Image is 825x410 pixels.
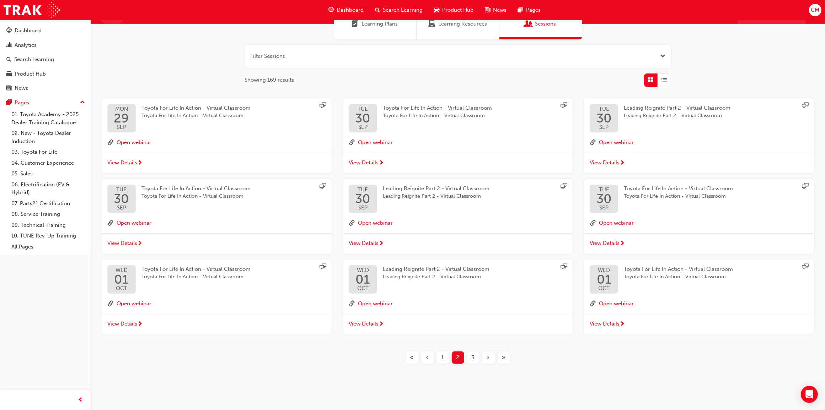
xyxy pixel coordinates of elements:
button: WED01OCTToyota For Life In Action - Virtual ClassroomToyota For Life In Action - Virtual Classroo... [584,259,814,334]
span: car-icon [6,71,12,77]
span: OCT [114,286,129,291]
button: First page [405,351,420,364]
button: TUE30SEPToyota For Life In Action - Virtual ClassroomToyota For Life In Action - Virtual Classroo... [584,179,814,254]
span: Leading Reignite Part 2 - Virtual Classroom [383,185,489,192]
span: sessionType_ONLINE_URL-icon [802,102,808,110]
span: next-icon [137,321,143,328]
span: Grid [648,76,654,84]
span: View Details [107,159,137,167]
a: View Details [584,233,814,254]
span: search-icon [6,56,11,63]
span: SEP [114,205,129,211]
span: Learning Plans [352,20,359,28]
span: sessionType_ONLINE_URL-icon [561,183,567,191]
span: Learning Resources [428,20,435,28]
span: OCT [597,286,611,291]
button: Open webinar [358,219,393,228]
span: Toyota For Life In Action - Virtual Classroom [383,105,492,111]
button: Open webinar [117,299,151,308]
a: Analytics [3,39,88,52]
a: Learning ResourcesLearning Resources [417,9,499,39]
a: news-iconNews [479,3,512,17]
button: TUE30SEPLeading Reignite Part 2 - Virtual ClassroomLeading Reignite Part 2 - Virtual Classroomlin... [584,98,814,173]
span: Toyota For Life In Action - Virtual Classroom [624,273,733,281]
a: WED01OCTToyota For Life In Action - Virtual ClassroomToyota For Life In Action - Virtual Classroom [107,265,326,294]
a: View Details [102,233,332,254]
button: Pages [3,96,88,109]
a: 10. TUNE Rev-Up Training [9,230,88,241]
span: Leading Reignite Part 2 - Virtual Classroom [383,192,489,201]
span: news-icon [485,6,490,15]
a: 09. Technical Training [9,220,88,231]
span: 2 [456,354,460,362]
button: Open webinar [358,138,393,147]
span: Learning Plans [362,20,398,28]
span: Pages [526,6,541,14]
span: sessionType_ONLINE_URL-icon [802,183,808,191]
span: link-icon [590,219,596,228]
span: car-icon [434,6,439,15]
a: SessionsSessions [499,9,582,39]
a: WED01OCTLeading Reignite Part 2 - Virtual ClassroomLeading Reignite Part 2 - Virtual Classroom [349,265,567,294]
span: 30 [114,192,129,205]
button: Page 2 [450,351,466,364]
a: All Pages [9,241,88,252]
span: SEP [114,125,129,130]
span: 01 [597,273,611,286]
span: View Details [349,159,379,167]
span: Toyota For Life In Action - Virtual Classroom [141,266,251,272]
button: Open the filter [660,52,665,60]
span: TUE [355,106,370,112]
span: next-icon [620,241,625,247]
button: CM [809,4,821,16]
div: Search Learning [14,55,54,64]
span: Sessions [535,20,556,28]
span: Leading Reignite Part 2 - Virtual Classroom [383,266,489,272]
a: Learning PlansLearning Plans [334,9,417,39]
a: search-iconSearch Learning [369,3,428,17]
span: chart-icon [6,42,12,49]
span: up-icon [80,98,85,107]
span: next-icon [379,241,384,247]
button: TUE30SEPToyota For Life In Action - Virtual ClassroomToyota For Life In Action - Virtual Classroo... [102,179,332,254]
span: Toyota For Life In Action - Virtual Classroom [624,185,733,192]
span: View Details [590,159,620,167]
span: ‹ [426,354,429,362]
span: Sessions [525,20,532,28]
span: next-icon [137,160,143,166]
a: TUE30SEPLeading Reignite Part 2 - Virtual ClassroomLeading Reignite Part 2 - Virtual Classroom [590,104,808,132]
button: DashboardAnalyticsSearch LearningProduct HubNews [3,23,88,96]
span: SEP [596,205,612,211]
span: WED [597,268,611,273]
span: 01 [114,273,129,286]
span: Toyota For Life In Action - Virtual Classroom [141,105,251,111]
span: sessionType_ONLINE_URL-icon [320,263,326,271]
button: WED01OCTLeading Reignite Part 2 - Virtual ClassroomLeading Reignite Part 2 - Virtual Classroomlin... [343,259,573,334]
span: pages-icon [6,100,12,106]
span: next-icon [379,321,384,328]
span: TUE [596,187,612,192]
a: Trak [4,2,60,18]
button: Open webinar [599,299,634,308]
span: SEP [355,205,370,211]
span: TUE [596,106,612,112]
span: Leading Reignite Part 2 - Virtual Classroom [624,105,730,111]
span: Leading Reignite Part 2 - Virtual Classroom [624,112,730,120]
span: next-icon [620,160,625,166]
span: WED [114,268,129,273]
span: sessionType_ONLINE_URL-icon [802,263,808,271]
span: « [410,354,414,362]
a: View Details [343,233,573,254]
button: Last page [496,351,511,364]
span: link-icon [590,138,596,147]
span: WED [355,268,370,273]
a: pages-iconPages [512,3,546,17]
span: Learning Resources [438,20,487,28]
span: TUE [114,187,129,192]
a: View Details [584,153,814,173]
div: Open Intercom Messenger [801,386,818,403]
span: link-icon [349,219,355,228]
div: Product Hub [15,70,46,78]
span: View Details [349,320,379,328]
